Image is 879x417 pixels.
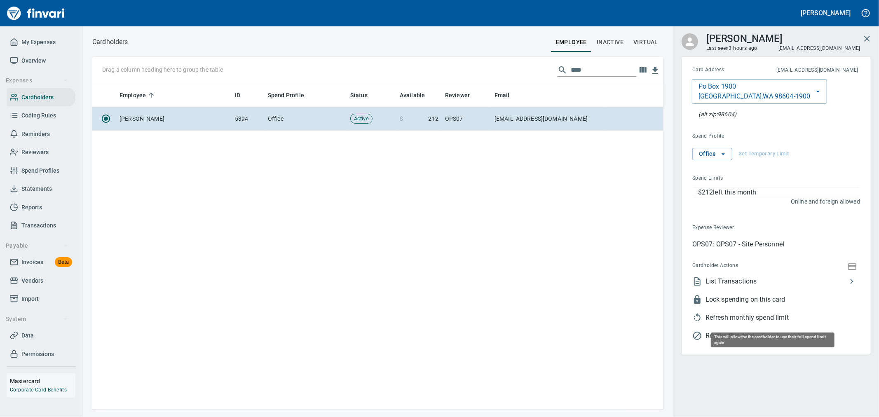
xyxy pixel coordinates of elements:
button: Office [692,148,732,160]
span: Reviewers [21,147,49,157]
span: ID [235,90,251,100]
span: Cardholders [21,92,54,103]
a: Overview [7,52,75,70]
span: Cardholder Actions [692,262,792,270]
span: Transactions [21,220,56,231]
span: Employee [120,90,146,100]
span: Expenses [6,75,68,86]
span: Statements [21,184,52,194]
a: InvoicesBeta [7,253,75,272]
img: Finvari [5,3,67,23]
span: Revoke this card [706,331,860,341]
h5: [PERSON_NAME] [801,9,851,17]
p: At the pump (or any AVS check), this zip will also be accepted [699,110,736,118]
span: Spend Profile [268,90,315,100]
span: Inactive [597,37,624,47]
p: Drag a column heading here to group the table [102,66,223,74]
span: Coding Rules [21,110,56,121]
a: Import [7,290,75,308]
span: Spend Limits [692,174,791,183]
button: Po Box 1900[GEOGRAPHIC_DATA],WA 98604-1900 [692,79,827,104]
a: Data [7,326,75,345]
td: Office [265,107,347,131]
span: Status [350,90,368,100]
button: Choose columns to display [637,64,649,76]
span: List Transactions [706,276,847,286]
span: Available [400,90,425,100]
h3: [PERSON_NAME] [706,31,783,45]
button: Close cardholder [857,29,877,49]
span: Reminders [21,129,50,139]
p: [GEOGRAPHIC_DATA] , WA 98604-1900 [699,91,811,101]
button: [PERSON_NAME] [799,7,853,19]
td: 5394 [232,107,265,131]
span: 212 [429,115,438,123]
span: Card Address [692,66,750,74]
span: Status [350,90,378,100]
a: Cardholders [7,88,75,107]
a: Coding Rules [7,106,75,125]
span: Active [351,115,372,123]
a: My Expenses [7,33,75,52]
span: Reviewer [445,90,481,100]
span: Data [21,330,34,341]
span: ID [235,90,240,100]
td: [EMAIL_ADDRESS][DOMAIN_NAME] [491,107,607,131]
span: Overview [21,56,46,66]
span: [EMAIL_ADDRESS][DOMAIN_NAME] [778,45,861,52]
span: Permissions [21,349,54,359]
nav: breadcrumb [92,37,128,47]
span: Beta [55,258,72,267]
button: Show Card Number [846,260,858,272]
p: Online and foreign allowed [686,197,860,206]
span: employee [556,37,587,47]
span: Payable [6,241,68,251]
button: System [2,312,71,327]
h6: Mastercard [10,377,75,386]
span: Reviewer [445,90,470,100]
span: Lock spending on this card [706,295,860,305]
span: Last seen [706,45,757,53]
time: 3 hours ago [729,45,757,51]
span: Email [495,90,510,100]
a: Corporate Card Benefits [10,387,67,393]
span: Employee [120,90,157,100]
span: Refresh monthly spend limit [706,313,860,323]
span: Email [495,90,520,100]
a: Reviewers [7,143,75,162]
a: Reports [7,198,75,217]
a: Statements [7,180,75,198]
p: Po Box 1900 [699,82,736,91]
p: OPS07: OPS07 - Site Personnel [692,239,860,249]
span: Reports [21,202,42,213]
span: virtual [633,37,658,47]
a: Transactions [7,216,75,235]
span: Invoices [21,257,43,267]
a: Permissions [7,345,75,363]
a: Spend Profiles [7,162,75,180]
a: Vendors [7,272,75,290]
span: Spend Profiles [21,166,59,176]
td: [PERSON_NAME] [116,107,232,131]
span: Expense Reviewer [692,224,796,232]
span: Office [699,149,726,159]
span: Set Temporary Limit [738,149,789,159]
p: $212 left this month [698,187,860,197]
span: $ [400,115,403,123]
a: Reminders [7,125,75,143]
span: Vendors [21,276,43,286]
span: System [6,314,68,324]
span: My Expenses [21,37,56,47]
button: Set Temporary Limit [736,148,791,160]
p: Cardholders [92,37,128,47]
span: This is the email address for cardholder receipts [750,66,858,75]
span: Available [400,90,436,100]
button: Payable [2,238,71,253]
span: Spend Profile [268,90,304,100]
span: Import [21,294,39,304]
span: Spend Profile [692,132,791,141]
button: Download Table [649,64,661,77]
button: Expenses [2,73,71,88]
td: OPS07 [442,107,491,131]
